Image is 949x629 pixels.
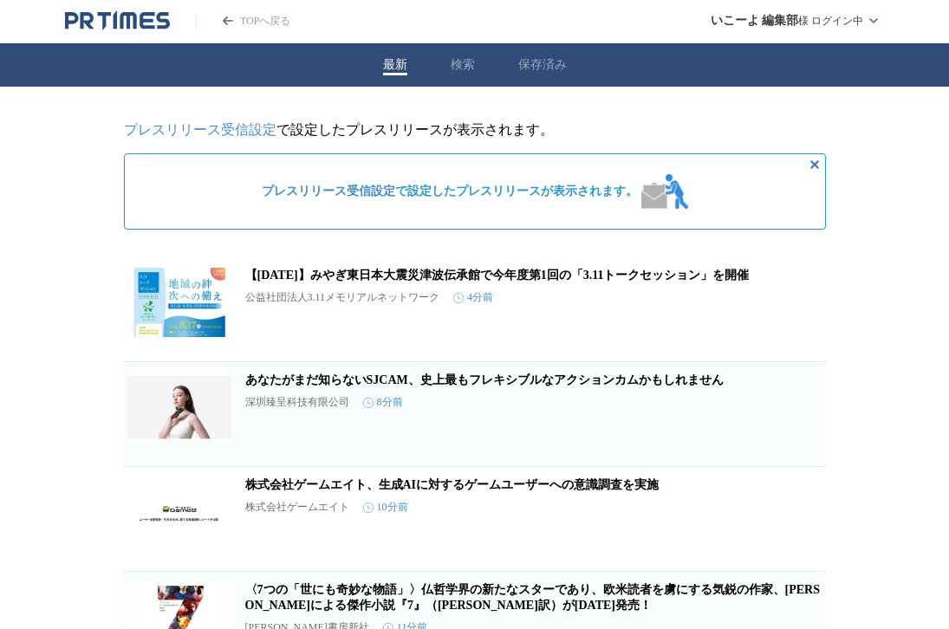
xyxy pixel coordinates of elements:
time: 8分前 [363,395,403,410]
p: で設定したプレスリリースが表示されます。 [124,121,826,139]
img: あなたがまだ知らないSJCAM、史上最もフレキシブルなアクションカムかもしれません [127,373,231,442]
a: プレスリリース受信設定 [124,122,276,137]
a: PR TIMESのトップページはこちら [65,10,170,31]
a: PR TIMESのトップページはこちら [196,14,290,29]
time: 10分前 [363,500,408,515]
a: プレスリリース受信設定 [262,185,395,198]
a: 〈7つの「世にも奇妙な物語」〉仏哲学界の新たなスターであり、欧米読者を虜にする気鋭の作家、[PERSON_NAME]による傑作小説『7』（[PERSON_NAME]訳）が[DATE]発売！ [245,583,820,612]
a: 株式会社ゲームエイト、生成AIに対するゲームユーザーへの意識調査を実施 [245,478,660,491]
p: 公益社団法人3.11メモリアルネットワーク [245,290,440,305]
p: 株式会社ゲームエイト [245,500,349,515]
time: 4分前 [453,290,493,305]
button: 検索 [451,57,475,73]
button: 最新 [383,57,407,73]
a: 【[DATE]】みやぎ東日本大震災津波伝承館で今年度第1回の「3.11トークセッション」を開催 [245,269,750,282]
span: で設定したプレスリリースが表示されます。 [262,184,638,199]
p: 深圳臻呈科技有限公司 [245,395,349,410]
a: あなたがまだ知らないSJCAM、史上最もフレキシブルなアクションカムかもしれません [245,373,724,386]
button: 保存済み [518,57,567,73]
img: 【8月17日】みやぎ東日本大震災津波伝承館で今年度第1回の「3.11トークセッション」を開催 [127,268,231,337]
img: 株式会社ゲームエイト、生成AIに対するゲームユーザーへの意識調査を実施 [127,477,231,547]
